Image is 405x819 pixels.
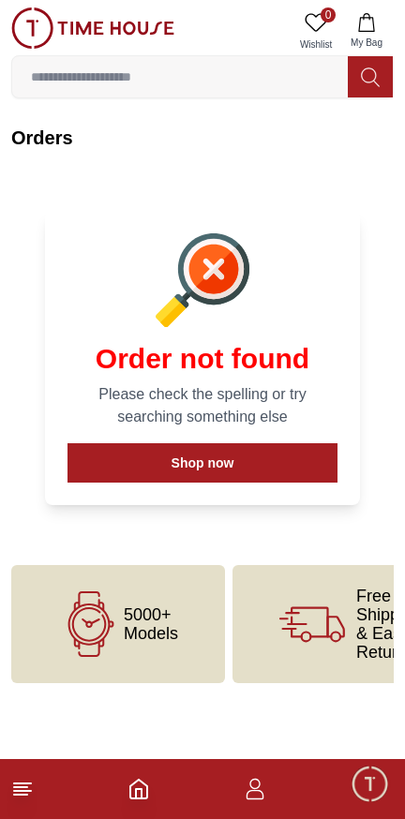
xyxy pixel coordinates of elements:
div: Chat Widget [350,764,391,805]
p: Please check the spelling or try searching something else [67,383,337,428]
span: 0 [321,7,336,22]
h2: Orders [11,125,394,151]
img: ... [11,7,174,49]
a: Home [127,778,150,800]
span: Wishlist [292,37,339,52]
button: My Bag [339,7,394,55]
span: 5000+ Models [124,605,178,643]
a: 0Wishlist [292,7,339,55]
h1: Order not found [67,342,337,376]
span: My Bag [343,36,390,50]
button: Shop now [67,443,337,483]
